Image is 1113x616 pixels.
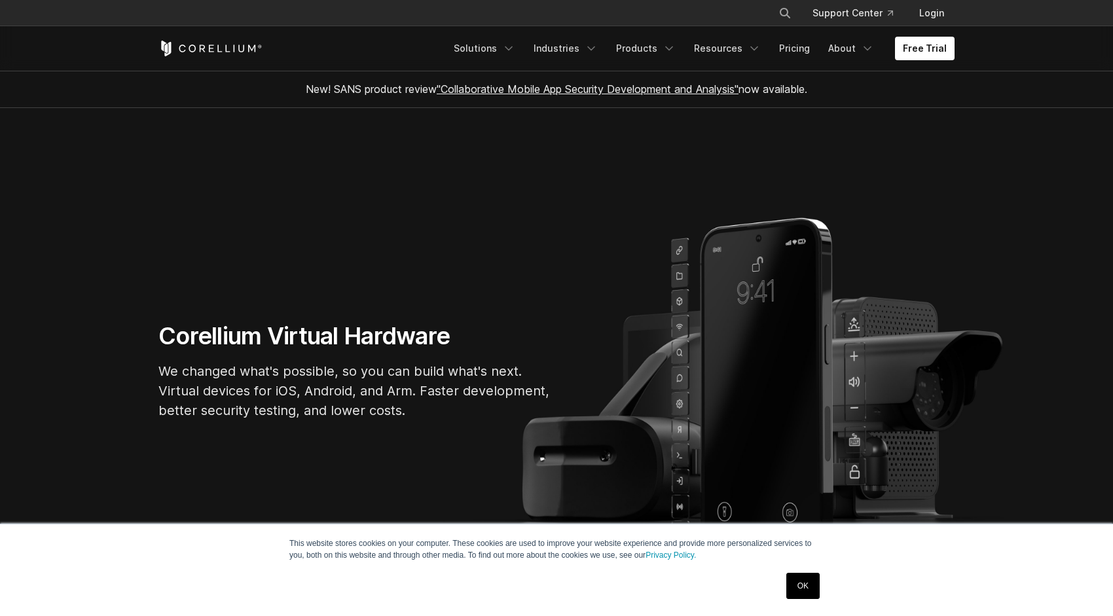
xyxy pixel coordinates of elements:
[446,37,523,60] a: Solutions
[686,37,769,60] a: Resources
[306,82,807,96] span: New! SANS product review now available.
[608,37,684,60] a: Products
[895,37,955,60] a: Free Trial
[289,537,824,561] p: This website stores cookies on your computer. These cookies are used to improve your website expe...
[437,82,739,96] a: "Collaborative Mobile App Security Development and Analysis"
[771,37,818,60] a: Pricing
[802,1,903,25] a: Support Center
[526,37,606,60] a: Industries
[646,551,696,560] a: Privacy Policy.
[158,361,551,420] p: We changed what's possible, so you can build what's next. Virtual devices for iOS, Android, and A...
[786,573,820,599] a: OK
[773,1,797,25] button: Search
[909,1,955,25] a: Login
[763,1,955,25] div: Navigation Menu
[446,37,955,60] div: Navigation Menu
[158,321,551,351] h1: Corellium Virtual Hardware
[158,41,263,56] a: Corellium Home
[820,37,882,60] a: About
